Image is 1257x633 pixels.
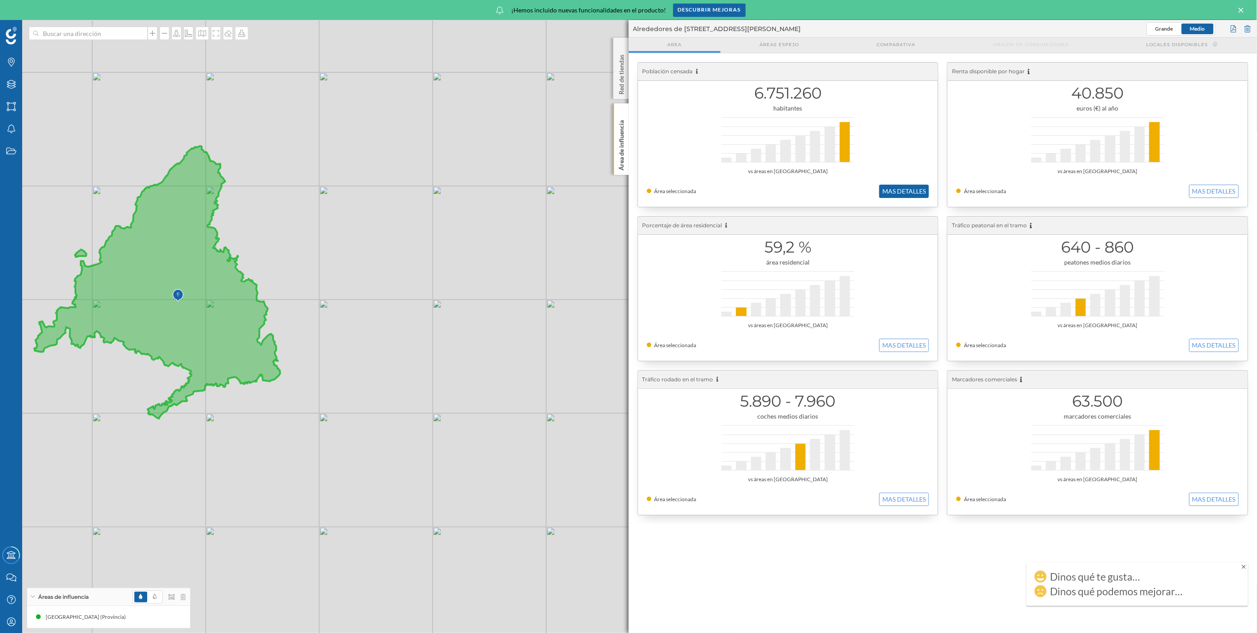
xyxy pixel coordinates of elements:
[956,393,1239,410] h1: 63.500
[993,41,1069,48] span: Origen de consumidores
[647,258,929,267] div: área residencial
[654,496,697,502] span: Área seleccionada
[948,63,1248,81] div: Renta disponible por hogar
[1189,493,1239,506] button: MAS DETALLES
[638,371,938,389] div: Tráfico rodado en el tramo
[956,321,1239,330] div: vs áreas en [GEOGRAPHIC_DATA]
[638,217,938,235] div: Porcentaje de área residencial
[46,613,130,621] div: [GEOGRAPHIC_DATA] (Provincia)
[654,188,697,194] span: Área seleccionada
[1050,587,1183,596] div: Dinos qué podemos mejorar…
[647,167,929,176] div: vs áreas en [GEOGRAPHIC_DATA]
[1190,25,1205,32] span: Medio
[512,6,666,15] span: ¡Hemos incluido nuevas funcionalidades en el producto!
[1147,41,1208,48] span: Locales disponibles
[6,27,17,44] img: Geoblink Logo
[948,371,1248,389] div: Marcadores comerciales
[956,475,1239,484] div: vs áreas en [GEOGRAPHIC_DATA]
[964,496,1006,502] span: Área seleccionada
[760,41,799,48] span: Áreas espejo
[1189,185,1239,198] button: MAS DETALLES
[1050,572,1140,581] div: Dinos qué te gusta…
[617,51,626,95] p: Red de tiendas
[18,6,49,14] span: Soporte
[879,493,929,506] button: MAS DETALLES
[172,287,184,305] img: Marker
[964,188,1006,194] span: Área seleccionada
[956,239,1239,256] h1: 640 - 860
[956,85,1239,102] h1: 40.850
[948,217,1248,235] div: Tráfico peatonal en el tramo
[956,412,1239,421] div: marcadores comerciales
[647,321,929,330] div: vs áreas en [GEOGRAPHIC_DATA]
[633,24,801,33] span: Alrededores de [STREET_ADDRESS][PERSON_NAME]
[647,239,929,256] h1: 59,2 %
[964,342,1006,348] span: Área seleccionada
[1155,25,1173,32] span: Grande
[647,412,929,421] div: coches medios diarios
[647,475,929,484] div: vs áreas en [GEOGRAPHIC_DATA]
[647,393,929,410] h1: 5.890 - 7.960
[879,185,929,198] button: MAS DETALLES
[667,41,681,48] span: Area
[879,339,929,352] button: MAS DETALLES
[38,593,89,601] span: Áreas de influencia
[647,104,929,113] div: habitantes
[654,342,697,348] span: Área seleccionada
[956,167,1239,176] div: vs áreas en [GEOGRAPHIC_DATA]
[877,41,915,48] span: Comparativa
[1189,339,1239,352] button: MAS DETALLES
[647,85,929,102] h1: 6.751.260
[956,104,1239,113] div: euros (€) al año
[638,63,938,81] div: Población censada
[617,117,626,170] p: Área de influencia
[956,258,1239,267] div: peatones medios diarios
